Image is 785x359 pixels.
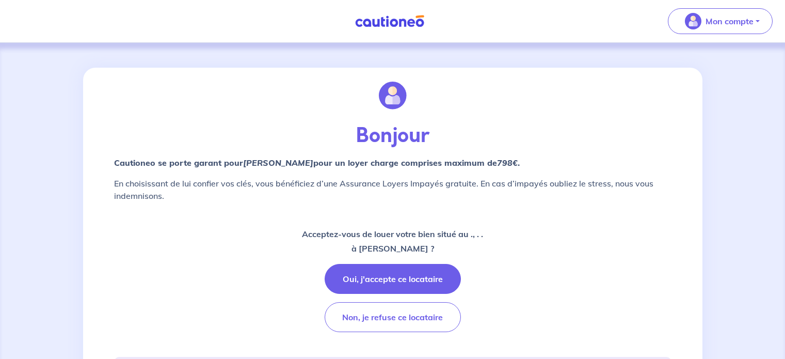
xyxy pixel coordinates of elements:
[685,13,701,29] img: illu_account_valid_menu.svg
[114,158,520,168] strong: Cautioneo se porte garant pour pour un loyer charge comprises maximum de .
[114,123,671,148] p: Bonjour
[379,82,407,110] img: illu_account.svg
[497,158,518,168] em: 798€
[325,302,461,332] button: Non, je refuse ce locataire
[668,8,773,34] button: illu_account_valid_menu.svgMon compte
[114,177,671,202] p: En choisissant de lui confier vos clés, vous bénéficiez d’une Assurance Loyers Impayés gratuite. ...
[243,158,313,168] em: [PERSON_NAME]
[351,15,428,28] img: Cautioneo
[325,264,461,294] button: Oui, j'accepte ce locataire
[302,227,483,256] p: Acceptez-vous de louer votre bien situé au ., . . à [PERSON_NAME] ?
[706,15,754,27] p: Mon compte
